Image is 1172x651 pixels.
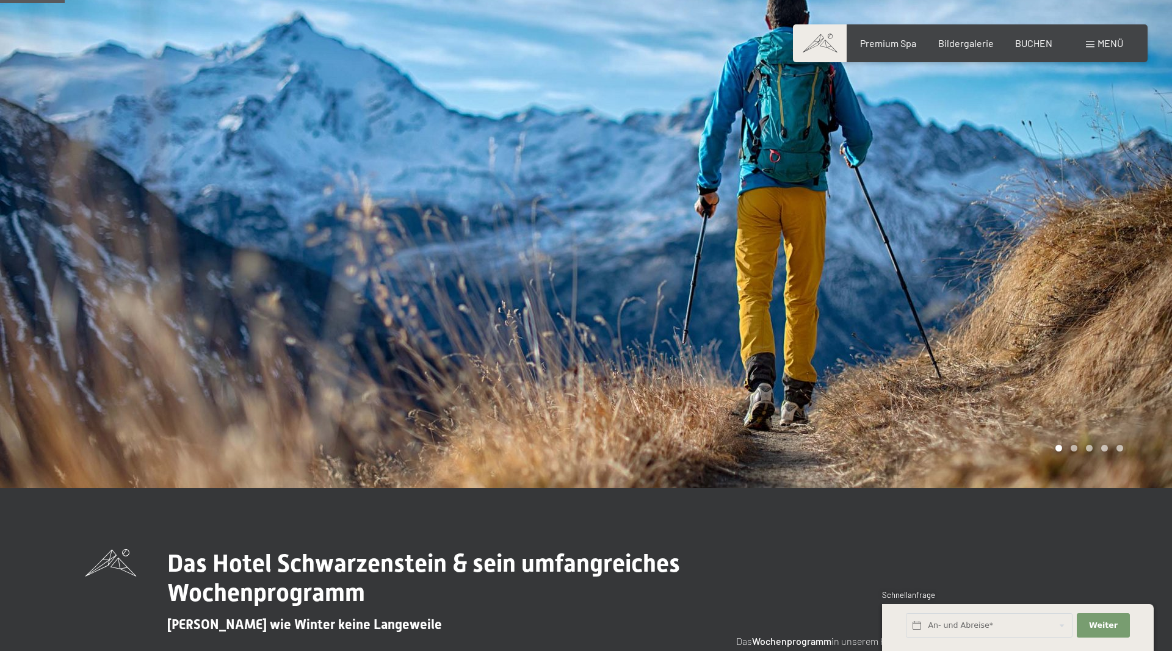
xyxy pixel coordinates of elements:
[167,549,680,607] span: Das Hotel Schwarzenstein & sein umfangreiches Wochenprogramm
[1015,37,1052,49] a: BUCHEN
[752,635,831,647] strong: Wochenprogramm
[1051,445,1123,451] div: Carousel Pagination
[1116,445,1123,451] div: Carousel Page 5
[1086,445,1093,451] div: Carousel Page 3
[860,37,916,49] a: Premium Spa
[167,617,442,632] span: [PERSON_NAME] wie Winter keine Langeweile
[882,590,935,600] span: Schnellanfrage
[1055,445,1062,451] div: Carousel Page 1 (Current Slide)
[1071,445,1077,451] div: Carousel Page 2
[1101,445,1108,451] div: Carousel Page 4
[1098,37,1123,49] span: Menü
[1089,620,1118,631] span: Weiter
[938,37,994,49] a: Bildergalerie
[1077,613,1129,638] button: Weiter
